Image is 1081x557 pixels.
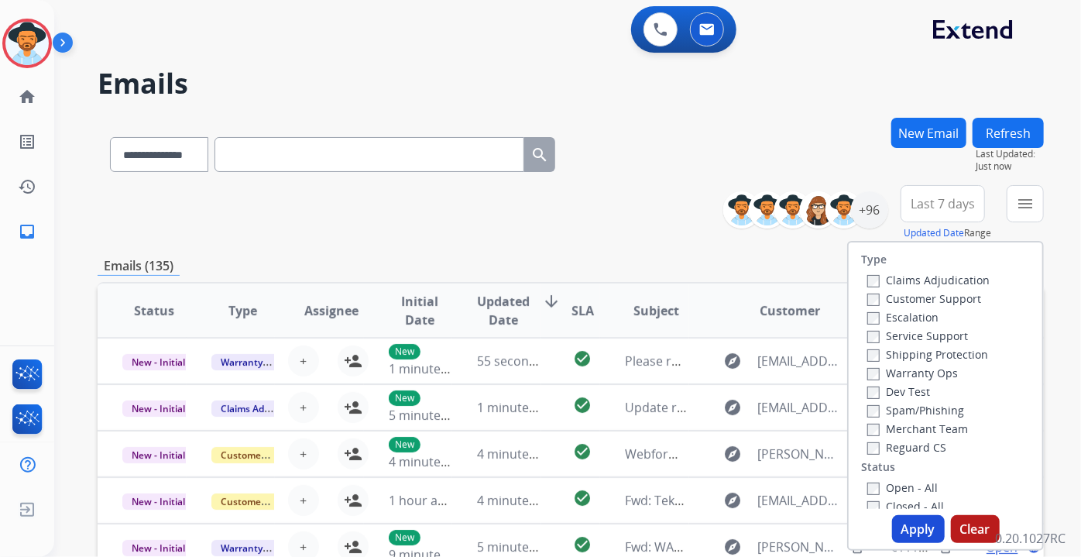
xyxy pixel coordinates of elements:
span: 4 minutes ago [477,492,560,509]
span: [EMAIL_ADDRESS][DOMAIN_NAME] [757,352,841,370]
button: Refresh [973,118,1044,148]
button: Updated Date [904,227,964,239]
span: Please register warranty for the base [625,352,841,370]
mat-icon: list_alt [18,132,36,151]
span: New - Initial [122,401,194,417]
span: New - Initial [122,354,194,370]
button: Apply [892,515,945,543]
mat-icon: check_circle [574,535,592,554]
span: Range [904,226,991,239]
button: + [288,392,319,423]
span: Claims Adjudication [211,401,317,417]
span: + [300,398,307,417]
span: Customer Support [211,447,312,463]
span: Status [134,301,174,320]
label: Spam/Phishing [867,403,964,418]
p: New [389,344,420,359]
span: + [300,491,307,510]
input: Spam/Phishing [867,405,880,418]
label: Shipping Protection [867,347,988,362]
label: Status [861,459,895,475]
span: New - Initial [122,493,194,510]
mat-icon: search [530,146,549,164]
button: + [288,346,319,376]
span: + [300,445,307,463]
button: + [288,485,319,516]
label: Open - All [867,480,938,495]
span: Fwd: Tekmetric [625,492,712,509]
span: [PERSON_NAME][EMAIL_ADDRESS][PERSON_NAME][DOMAIN_NAME] [757,538,841,556]
label: Merchant Team [867,421,968,436]
mat-icon: person_add [344,445,362,463]
span: 55 seconds ago [477,352,568,370]
span: Last Updated: [976,148,1044,160]
span: Customer Support [211,493,312,510]
img: avatar [5,22,49,65]
mat-icon: history [18,177,36,196]
input: Claims Adjudication [867,275,880,287]
span: 5 minutes ago [477,538,560,555]
span: Updated Date [477,292,530,329]
label: Reguard CS [867,440,946,455]
mat-icon: explore [723,352,742,370]
span: New - Initial [122,540,194,556]
mat-icon: explore [723,398,742,417]
span: SLA [571,301,594,320]
input: Merchant Team [867,424,880,436]
label: Claims Adjudication [867,273,990,287]
span: Warranty Ops [211,540,291,556]
button: New Email [891,118,966,148]
h2: Emails [98,68,1044,99]
mat-icon: person_add [344,538,362,556]
span: + [300,352,307,370]
mat-icon: home [18,88,36,106]
input: Open - All [867,483,880,495]
mat-icon: arrow_downward [542,292,561,311]
p: 0.20.1027RC [995,529,1066,548]
span: New - Initial [122,447,194,463]
input: Escalation [867,312,880,325]
mat-icon: inbox [18,222,36,241]
label: Type [861,252,887,267]
span: 1 minute ago [477,399,554,416]
mat-icon: check_circle [574,396,592,414]
label: Escalation [867,310,939,325]
input: Warranty Ops [867,368,880,380]
mat-icon: check_circle [574,442,592,461]
button: Last 7 days [901,185,985,222]
span: 1 minute ago [389,360,465,377]
mat-icon: menu [1016,194,1035,213]
span: Fwd: WARRANTY [625,538,720,555]
input: Closed - All [867,501,880,514]
input: Reguard CS [867,442,880,455]
span: 1 hour ago [389,492,452,509]
p: Emails (135) [98,256,180,276]
mat-icon: person_add [344,352,362,370]
p: New [389,530,420,545]
span: Initial Date [389,292,452,329]
button: Clear [951,515,1000,543]
span: Last 7 days [911,201,975,207]
button: + [288,438,319,469]
mat-icon: explore [723,445,742,463]
div: +96 [851,191,888,229]
input: Customer Support [867,294,880,306]
mat-icon: person_add [344,398,362,417]
mat-icon: check_circle [574,489,592,507]
mat-icon: check_circle [574,349,592,368]
span: [PERSON_NAME][EMAIL_ADDRESS][PERSON_NAME][DOMAIN_NAME] [757,445,841,463]
input: Dev Test [867,387,880,399]
label: Customer Support [867,291,981,306]
label: Dev Test [867,384,930,399]
span: Warranty Ops [211,354,291,370]
input: Shipping Protection [867,349,880,362]
input: Service Support [867,331,880,343]
label: Service Support [867,328,968,343]
label: Closed - All [867,499,944,514]
span: Customer [760,301,820,320]
span: [EMAIL_ADDRESS][DOMAIN_NAME] [757,491,841,510]
span: 4 minutes ago [389,453,472,470]
span: Assignee [304,301,359,320]
p: New [389,437,420,452]
span: [EMAIL_ADDRESS][DOMAIN_NAME] [757,398,841,417]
